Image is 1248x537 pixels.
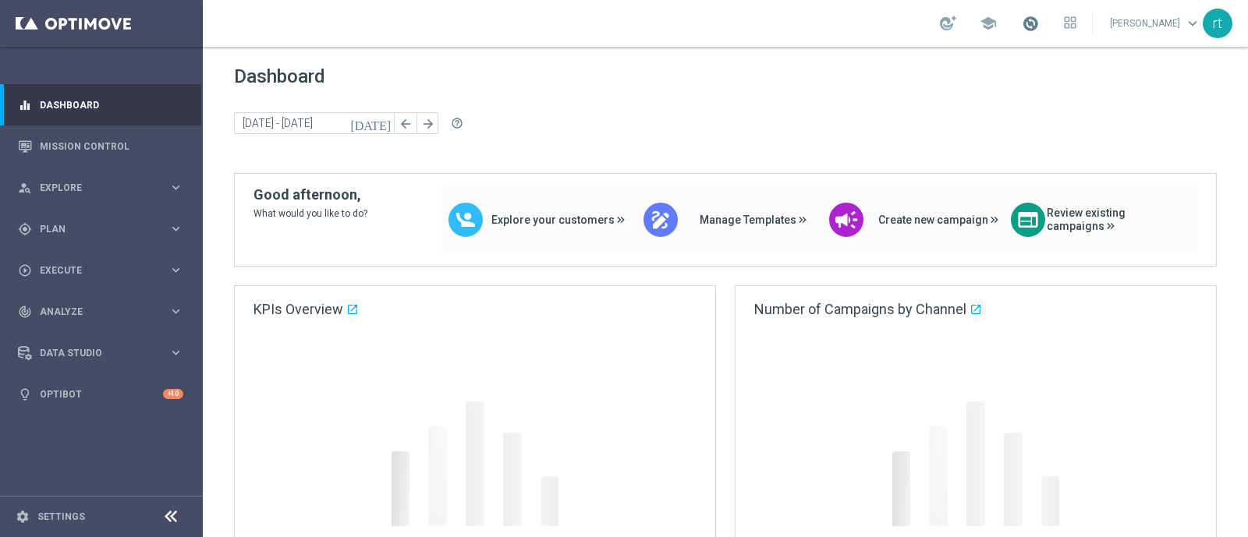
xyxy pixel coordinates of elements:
div: Analyze [18,305,168,319]
a: Dashboard [40,84,183,125]
a: Settings [37,512,85,521]
i: keyboard_arrow_right [168,221,183,236]
i: play_circle_outline [18,263,32,277]
i: keyboard_arrow_right [168,263,183,277]
div: Execute [18,263,168,277]
i: settings [16,510,30,524]
button: lightbulb Optibot +10 [17,388,184,401]
div: Data Studio [18,346,168,360]
span: keyboard_arrow_down [1184,15,1201,32]
i: person_search [18,181,32,195]
div: Mission Control [18,125,183,167]
button: play_circle_outline Execute keyboard_arrow_right [17,264,184,277]
div: Dashboard [18,84,183,125]
span: Explore [40,183,168,193]
div: Plan [18,222,168,236]
button: Data Studio keyboard_arrow_right [17,347,184,359]
button: track_changes Analyze keyboard_arrow_right [17,306,184,318]
div: Explore [18,181,168,195]
i: keyboard_arrow_right [168,304,183,319]
button: equalizer Dashboard [17,99,184,111]
button: gps_fixed Plan keyboard_arrow_right [17,223,184,235]
button: person_search Explore keyboard_arrow_right [17,182,184,194]
span: Execute [40,266,168,275]
span: Analyze [40,307,168,316]
i: gps_fixed [18,222,32,236]
i: equalizer [18,98,32,112]
div: +10 [163,389,183,399]
span: Data Studio [40,348,168,358]
button: Mission Control [17,140,184,153]
i: track_changes [18,305,32,319]
a: [PERSON_NAME]keyboard_arrow_down [1108,12,1203,35]
i: keyboard_arrow_right [168,180,183,195]
div: Optibot [18,373,183,415]
i: lightbulb [18,387,32,401]
i: keyboard_arrow_right [168,345,183,360]
a: Mission Control [40,125,183,167]
span: Plan [40,224,168,234]
a: Optibot [40,373,163,415]
div: rt [1203,9,1232,38]
span: school [980,15,997,32]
